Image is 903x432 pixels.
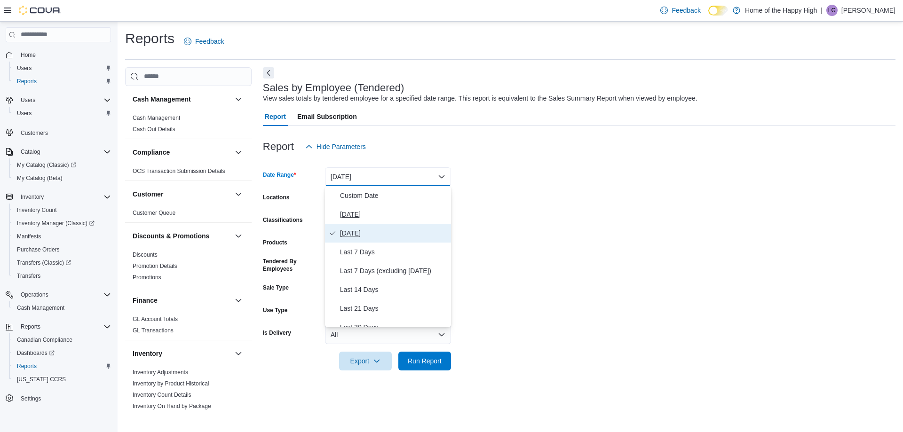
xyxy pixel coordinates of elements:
[17,336,72,344] span: Canadian Compliance
[9,107,115,120] button: Users
[263,67,274,79] button: Next
[133,316,178,322] a: GL Account Totals
[13,63,111,74] span: Users
[2,392,115,405] button: Settings
[180,32,228,51] a: Feedback
[125,165,252,181] div: Compliance
[133,209,175,217] span: Customer Queue
[263,82,404,94] h3: Sales by Employee (Tendered)
[325,325,451,344] button: All
[340,322,447,333] span: Last 30 Days
[17,64,32,72] span: Users
[133,380,209,387] span: Inventory by Product Historical
[17,161,76,169] span: My Catalog (Classic)
[133,114,180,122] span: Cash Management
[133,126,175,133] a: Cash Out Details
[17,233,41,240] span: Manifests
[13,218,98,229] a: Inventory Manager (Classic)
[13,159,111,171] span: My Catalog (Classic)
[17,393,111,404] span: Settings
[9,333,115,346] button: Canadian Compliance
[133,369,188,376] a: Inventory Adjustments
[9,243,115,256] button: Purchase Orders
[340,265,447,276] span: Last 7 Days (excluding [DATE])
[17,304,64,312] span: Cash Management
[340,303,447,314] span: Last 21 Days
[9,230,115,243] button: Manifests
[339,352,392,370] button: Export
[17,206,57,214] span: Inventory Count
[133,349,162,358] h3: Inventory
[13,302,111,314] span: Cash Management
[133,231,231,241] button: Discounts & Promotions
[9,360,115,373] button: Reports
[263,216,303,224] label: Classifications
[17,191,111,203] span: Inventory
[13,204,111,216] span: Inventory Count
[265,107,286,126] span: Report
[133,148,231,157] button: Compliance
[340,190,447,201] span: Custom Date
[9,217,115,230] a: Inventory Manager (Classic)
[9,204,115,217] button: Inventory Count
[125,29,174,48] h1: Reports
[17,246,60,253] span: Purchase Orders
[821,5,823,16] p: |
[13,173,111,184] span: My Catalog (Beta)
[133,380,209,387] a: Inventory by Product Historical
[21,193,44,201] span: Inventory
[195,37,224,46] span: Feedback
[13,302,68,314] a: Cash Management
[672,6,700,15] span: Feedback
[340,228,447,239] span: [DATE]
[233,94,244,105] button: Cash Management
[841,5,895,16] p: [PERSON_NAME]
[133,296,231,305] button: Finance
[9,301,115,314] button: Cash Management
[17,49,111,61] span: Home
[17,191,48,203] button: Inventory
[133,251,158,259] span: Discounts
[133,168,225,174] a: OCS Transaction Submission Details
[2,94,115,107] button: Users
[133,274,161,281] a: Promotions
[17,349,55,357] span: Dashboards
[2,48,115,62] button: Home
[745,5,817,16] p: Home of the Happy High
[340,284,447,295] span: Last 14 Days
[21,148,40,156] span: Catalog
[13,218,111,229] span: Inventory Manager (Classic)
[9,346,115,360] a: Dashboards
[317,142,366,151] span: Hide Parameters
[17,78,37,85] span: Reports
[13,334,111,346] span: Canadian Compliance
[17,110,32,117] span: Users
[2,320,115,333] button: Reports
[263,258,321,273] label: Tendered By Employees
[9,172,115,185] button: My Catalog (Beta)
[17,94,39,106] button: Users
[21,291,48,298] span: Operations
[657,1,704,20] a: Feedback
[708,6,728,16] input: Dark Mode
[133,327,174,334] a: GL Transactions
[13,257,75,268] a: Transfers (Classic)
[21,96,35,104] span: Users
[17,174,63,182] span: My Catalog (Beta)
[133,148,170,157] h3: Compliance
[2,288,115,301] button: Operations
[17,127,52,139] a: Customers
[13,244,111,255] span: Purchase Orders
[263,94,697,103] div: View sales totals by tendered employee for a specified date range. This report is equivalent to t...
[826,5,838,16] div: Lucius Gladue
[133,392,191,398] a: Inventory Count Details
[263,306,287,314] label: Use Type
[133,94,231,104] button: Cash Management
[9,158,115,172] a: My Catalog (Classic)
[13,204,61,216] a: Inventory Count
[2,126,115,139] button: Customers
